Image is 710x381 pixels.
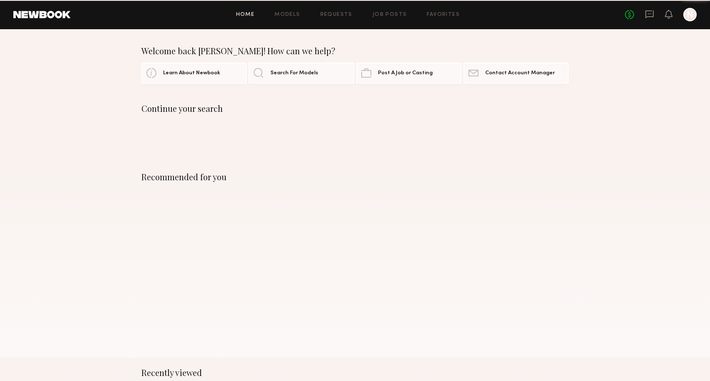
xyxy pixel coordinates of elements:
a: Contact Account Manager [463,63,569,83]
div: Recently viewed [141,368,569,378]
a: Models [274,12,300,18]
div: Continue your search [141,103,569,114]
span: Learn About Newbook [163,71,220,76]
a: Post A Job or Casting [356,63,461,83]
span: Search For Models [270,71,318,76]
div: Recommended for you [141,172,569,182]
a: Learn About Newbook [141,63,247,83]
a: Search For Models [249,63,354,83]
div: Welcome back [PERSON_NAME]! How can we help? [141,46,569,56]
a: Requests [320,12,352,18]
span: Contact Account Manager [485,71,555,76]
a: Home [236,12,255,18]
a: Favorites [427,12,460,18]
a: N [683,8,697,21]
a: Job Posts [373,12,407,18]
span: Post A Job or Casting [378,71,433,76]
